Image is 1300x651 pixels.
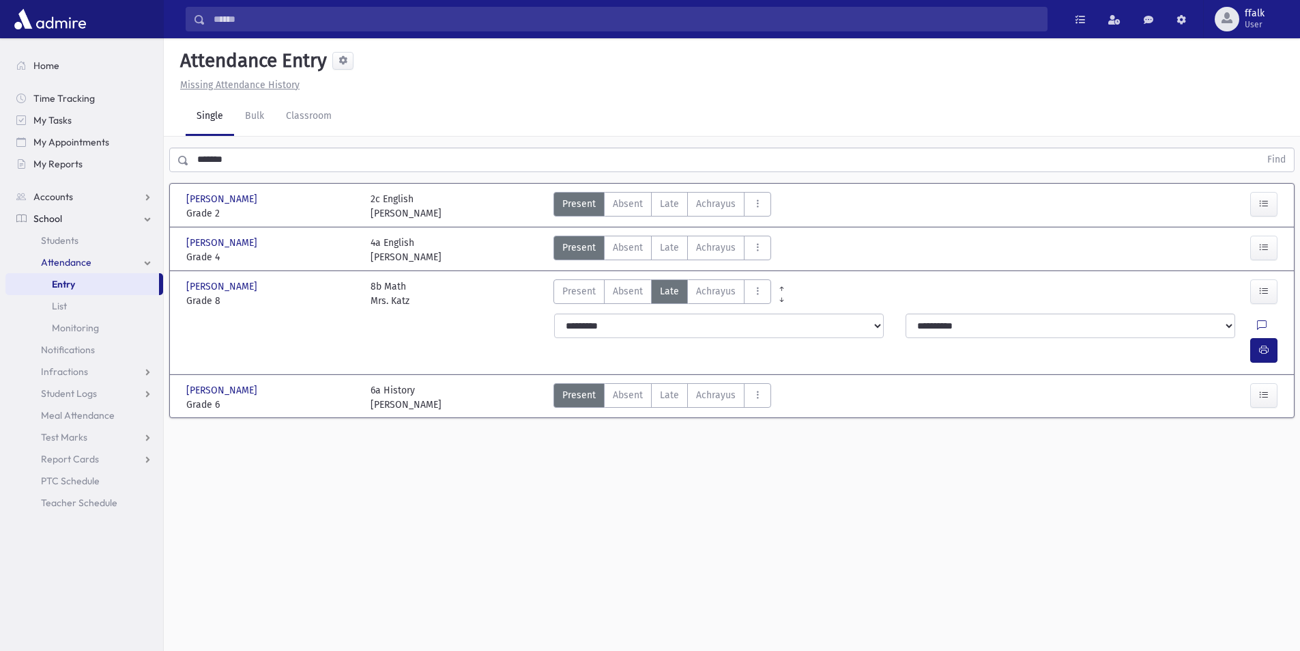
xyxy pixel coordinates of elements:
span: [PERSON_NAME] [186,192,260,206]
div: AttTypes [553,236,771,264]
span: My Appointments [33,136,109,148]
span: Time Tracking [33,92,95,105]
span: Report Cards [41,453,99,465]
a: PTC Schedule [5,470,163,492]
span: Late [660,284,679,299]
a: List [5,295,163,317]
a: Attendance [5,251,163,273]
span: ffalk [1245,8,1265,19]
span: Test Marks [41,431,87,443]
button: Find [1259,148,1294,171]
span: User [1245,19,1265,30]
span: Grade 8 [186,294,357,308]
span: Present [562,284,596,299]
span: Grade 2 [186,206,357,221]
span: Present [562,197,596,211]
span: Meal Attendance [41,409,115,421]
span: List [52,300,67,312]
div: AttTypes [553,279,771,308]
span: Grade 4 [186,250,357,264]
span: Present [562,240,596,255]
a: Accounts [5,186,163,208]
span: Late [660,388,679,402]
span: Achrayus [696,388,736,402]
a: Infractions [5,361,163,383]
a: Missing Attendance History [175,79,300,91]
span: School [33,212,62,225]
span: Student Logs [41,387,97,400]
span: Achrayus [696,240,736,255]
span: Late [660,197,679,211]
a: My Reports [5,153,163,175]
img: AdmirePro [11,5,89,33]
u: Missing Attendance History [180,79,300,91]
span: Achrayus [696,284,736,299]
div: 8b Math Mrs. Katz [371,279,409,308]
span: PTC Schedule [41,475,100,487]
span: Teacher Schedule [41,497,117,509]
span: My Reports [33,158,83,170]
a: Single [186,98,234,136]
a: Entry [5,273,159,295]
a: My Appointments [5,131,163,153]
a: Test Marks [5,426,163,448]
span: Attendance [41,256,91,268]
a: Students [5,230,163,251]
span: Absent [613,388,643,402]
span: Students [41,234,78,247]
span: Accounts [33,191,73,203]
div: AttTypes [553,383,771,412]
div: AttTypes [553,192,771,221]
span: Achrayus [696,197,736,211]
span: [PERSON_NAME] [186,383,260,398]
span: Absent [613,240,643,255]
span: Late [660,240,679,255]
span: Entry [52,278,75,290]
span: Infractions [41,365,88,378]
span: Notifications [41,344,95,356]
span: Present [562,388,596,402]
a: School [5,208,163,230]
span: Absent [613,197,643,211]
a: My Tasks [5,109,163,131]
span: Grade 6 [186,398,357,412]
div: 6a History [PERSON_NAME] [371,383,442,412]
span: [PERSON_NAME] [186,279,260,294]
a: Teacher Schedule [5,492,163,514]
a: Meal Attendance [5,404,163,426]
span: Home [33,59,59,72]
span: Monitoring [52,322,99,334]
a: Time Tracking [5,87,163,109]
h5: Attendance Entry [175,49,327,72]
div: 4a English [PERSON_NAME] [371,236,442,264]
a: Notifications [5,339,163,361]
a: Home [5,55,163,77]
a: Student Logs [5,383,163,404]
a: Monitoring [5,317,163,339]
a: Bulk [234,98,275,136]
input: Search [205,7,1047,31]
span: Absent [613,284,643,299]
div: 2c English [PERSON_NAME] [371,192,442,221]
span: [PERSON_NAME] [186,236,260,250]
span: My Tasks [33,114,72,126]
a: Classroom [275,98,343,136]
a: Report Cards [5,448,163,470]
